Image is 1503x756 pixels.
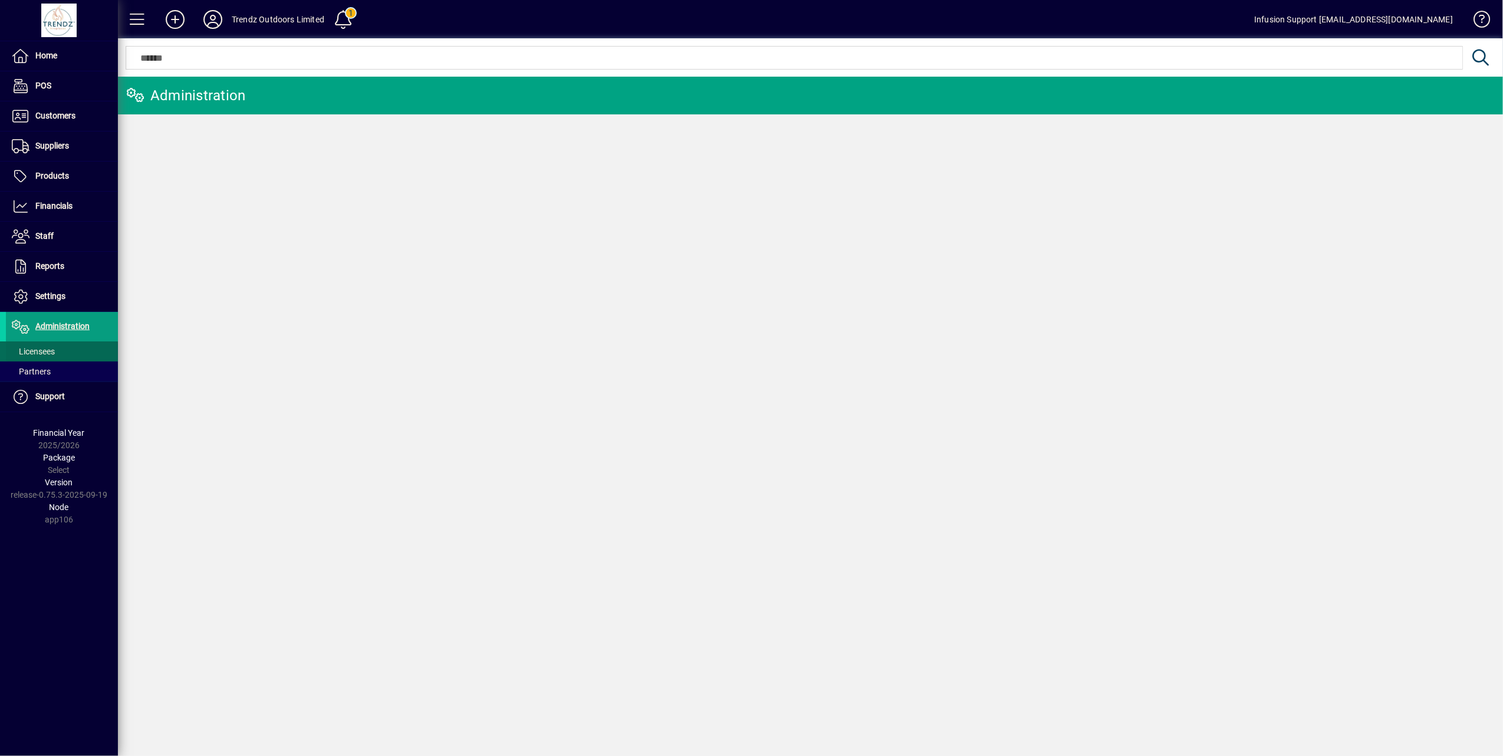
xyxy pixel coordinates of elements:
[156,9,194,30] button: Add
[34,428,85,438] span: Financial Year
[35,201,73,211] span: Financials
[35,51,57,60] span: Home
[35,81,51,90] span: POS
[6,361,118,382] a: Partners
[6,41,118,71] a: Home
[6,101,118,131] a: Customers
[35,171,69,180] span: Products
[6,132,118,161] a: Suppliers
[35,321,90,331] span: Administration
[45,478,73,487] span: Version
[35,261,64,271] span: Reports
[50,502,69,512] span: Node
[35,291,65,301] span: Settings
[6,282,118,311] a: Settings
[12,367,51,376] span: Partners
[35,141,69,150] span: Suppliers
[194,9,232,30] button: Profile
[6,341,118,361] a: Licensees
[35,111,75,120] span: Customers
[127,86,246,105] div: Administration
[6,192,118,221] a: Financials
[6,382,118,412] a: Support
[6,162,118,191] a: Products
[43,453,75,462] span: Package
[1254,10,1453,29] div: Infusion Support [EMAIL_ADDRESS][DOMAIN_NAME]
[232,10,324,29] div: Trendz Outdoors Limited
[1465,2,1488,41] a: Knowledge Base
[35,392,65,401] span: Support
[6,222,118,251] a: Staff
[6,71,118,101] a: POS
[6,252,118,281] a: Reports
[35,231,54,241] span: Staff
[12,347,55,356] span: Licensees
